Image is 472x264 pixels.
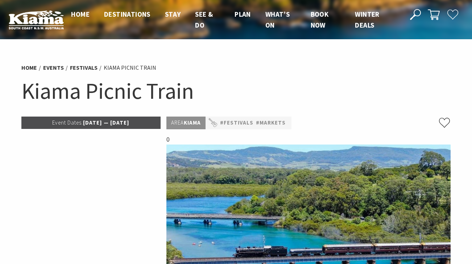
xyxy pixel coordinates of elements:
span: Area [171,119,184,126]
span: Book now [311,10,329,29]
a: Book now [311,10,329,30]
span: Event Dates: [52,119,83,126]
span: See & Do [195,10,213,29]
a: Home [71,10,90,19]
a: Stay [165,10,181,19]
a: #Festivals [220,118,253,127]
a: Winter Deals [355,10,379,30]
a: Festivals [70,64,98,72]
a: Destinations [104,10,150,19]
span: What’s On [265,10,290,29]
p: [DATE] — [DATE] [21,117,161,129]
span: Winter Deals [355,10,379,29]
a: What’s On [265,10,290,30]
a: Events [43,64,64,72]
a: See & Do [195,10,213,30]
nav: Main Menu [64,9,401,31]
a: #Markets [256,118,286,127]
h1: Kiama Picnic Train [21,76,451,106]
a: Plan [235,10,251,19]
img: Kiama Logo [9,10,64,29]
p: Kiama [166,117,206,129]
a: Home [21,64,37,72]
li: Kiama Picnic Train [104,63,156,73]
